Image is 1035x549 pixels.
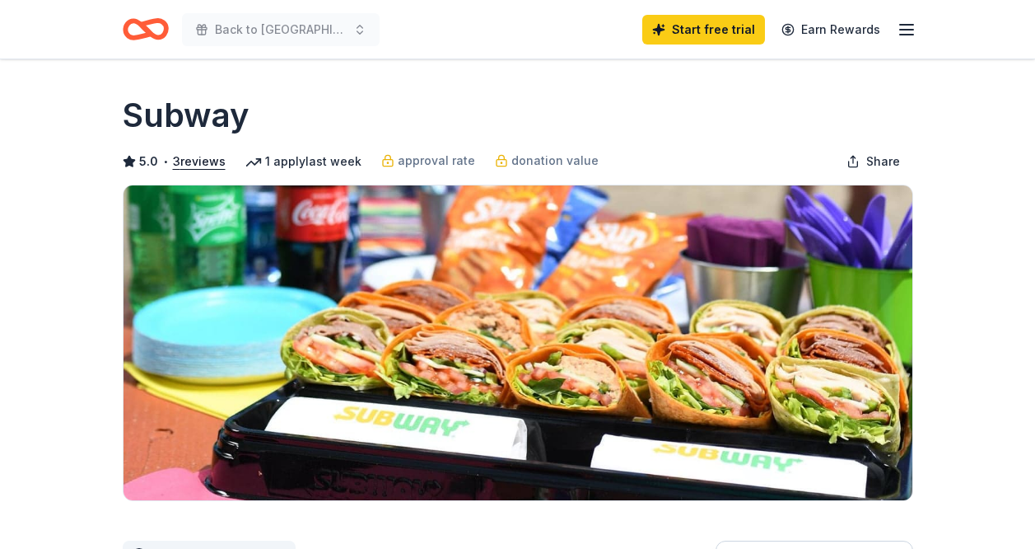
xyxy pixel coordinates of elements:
[866,152,900,171] span: Share
[162,155,168,168] span: •
[772,15,890,45] a: Earn Rewards
[123,92,249,138] h1: Subway
[495,151,599,171] a: donation value
[173,152,226,171] button: 3reviews
[833,145,913,178] button: Share
[511,151,599,171] span: donation value
[642,15,765,45] a: Start free trial
[123,10,169,49] a: Home
[215,20,347,40] span: Back to [GEOGRAPHIC_DATA]
[245,152,361,171] div: 1 apply last week
[124,185,912,500] img: Image for Subway
[398,151,475,171] span: approval rate
[182,13,380,46] button: Back to [GEOGRAPHIC_DATA]
[139,152,158,171] span: 5.0
[381,151,475,171] a: approval rate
